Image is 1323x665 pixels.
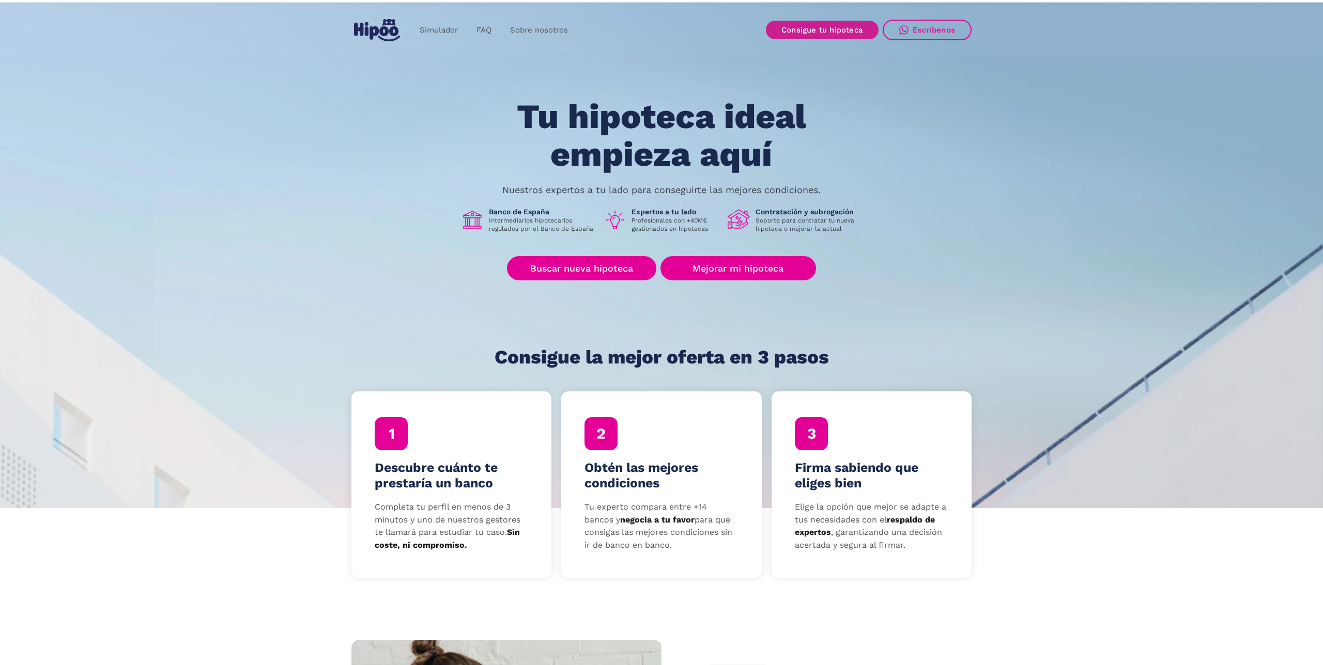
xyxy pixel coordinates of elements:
a: Sobre nosotros [501,20,577,40]
p: Nuestros expertos a tu lado para conseguirte las mejores condiciones. [502,186,821,194]
p: Profesionales con +40M€ gestionados en hipotecas [632,216,719,233]
a: Buscar nueva hipoteca [507,256,656,280]
h1: Tu hipoteca ideal empieza aquí [466,98,857,173]
p: Completa tu perfil en menos de 3 minutos y uno de nuestros gestores te llamará para estudiar tu c... [375,501,529,552]
h1: Consigue la mejor oferta en 3 pasos [495,347,829,368]
div: Escríbenos [913,25,955,35]
h4: Descubre cuánto te prestaría un banco [375,460,529,491]
p: Intermediarios hipotecarios regulados por el Banco de España [489,216,595,233]
a: Simulador [410,20,467,40]
p: Soporte para contratar tu nueva hipoteca o mejorar la actual [756,216,862,233]
p: Tu experto compara entre +14 bancos y para que consigas las mejores condiciones sin ir de banco e... [584,501,739,552]
h1: Banco de España [489,207,595,216]
a: FAQ [467,20,501,40]
a: Escríbenos [883,20,972,40]
h1: Expertos a tu lado [632,207,719,216]
h4: Firma sabiendo que eliges bien [795,460,949,491]
strong: Sin coste, ni compromiso. [375,527,520,550]
h4: Obtén las mejores condiciones [584,460,739,491]
a: Mejorar mi hipoteca [660,256,816,280]
a: home [351,15,402,45]
p: Elige la opción que mejor se adapte a tus necesidades con el , garantizando una decisión acertada... [795,501,949,552]
h1: Contratación y subrogación [756,207,862,216]
a: Consigue tu hipoteca [766,21,879,39]
strong: negocia a tu favor [620,515,695,525]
